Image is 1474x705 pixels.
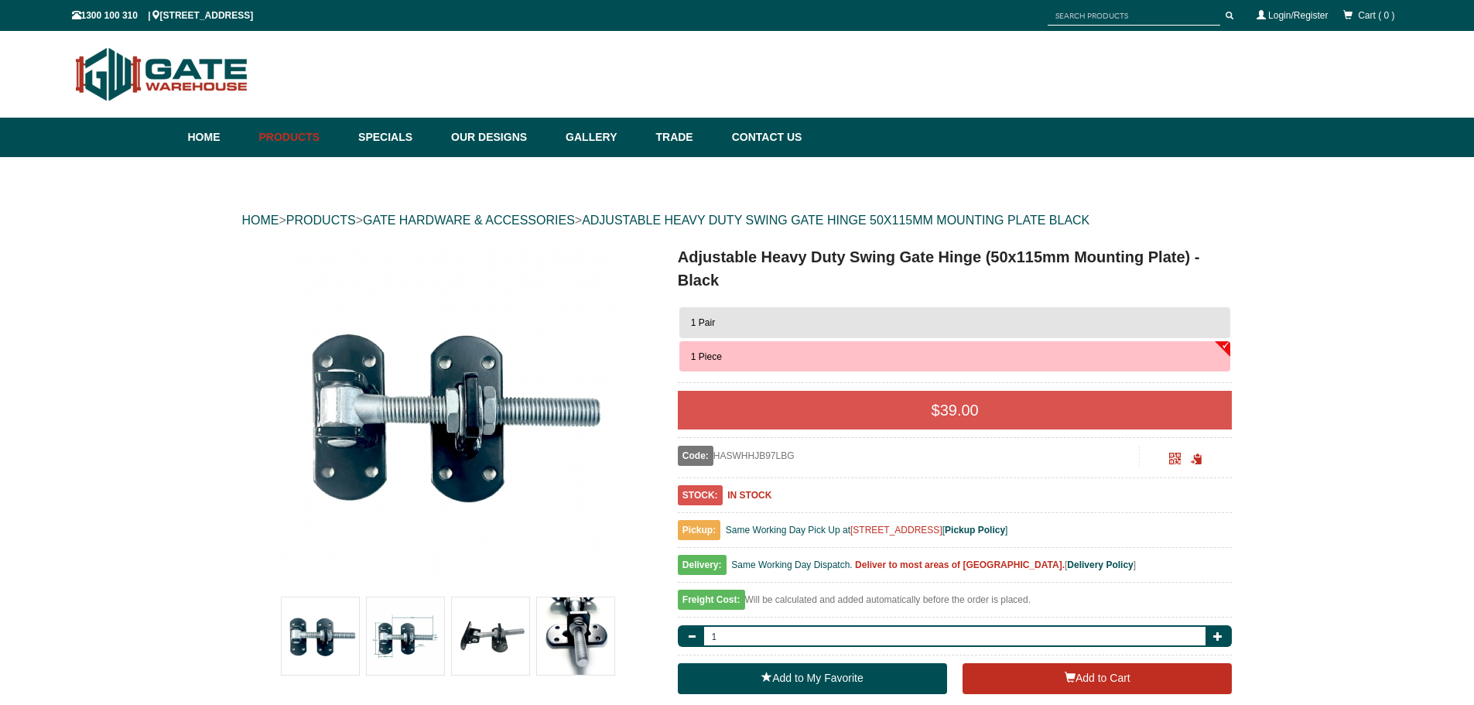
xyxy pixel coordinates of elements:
span: Same Working Day Dispatch. [731,560,853,570]
a: Pickup Policy [945,525,1005,536]
b: Deliver to most areas of [GEOGRAPHIC_DATA]. [855,560,1065,570]
div: HASWHHJB97LBG [678,446,1140,466]
span: Same Working Day Pick Up at [ ] [726,525,1008,536]
span: Click to copy the URL [1191,453,1202,465]
a: Home [188,118,251,157]
input: SEARCH PRODUCTS [1048,6,1220,26]
span: 1 Pair [691,317,715,328]
a: HOME [242,214,279,227]
span: 1300 100 310 | [STREET_ADDRESS] [72,10,254,21]
a: Our Designs [443,118,558,157]
div: Will be calculated and added automatically before the order is placed. [678,590,1233,618]
span: Cart ( 0 ) [1358,10,1394,21]
span: Code: [678,446,713,466]
a: Delivery Policy [1067,560,1133,570]
span: Delivery: [678,555,727,575]
a: Add to My Favorite [678,663,947,694]
a: ADJUSTABLE HEAVY DUTY SWING GATE HINGE 50X115MM MOUNTING PLATE BLACK [582,214,1089,227]
a: Trade [648,118,723,157]
a: Click to enlarge and scan to share. [1169,455,1181,466]
span: Freight Cost: [678,590,745,610]
img: Adjustable Heavy Duty Swing Gate Hinge (50x115mm Mounting Plate) - Black [367,597,444,675]
button: 1 Pair [679,307,1231,338]
a: Contact Us [724,118,802,157]
div: > > > [242,196,1233,245]
img: Adjustable Heavy Duty Swing Gate Hinge (50x115mm Mounting Plate) - Black [537,597,614,675]
a: Gallery [558,118,648,157]
div: $ [678,391,1233,430]
img: Adjustable Heavy Duty Swing Gate Hinge (50x115mm Mounting Plate) - Black [452,597,529,675]
h1: Adjustable Heavy Duty Swing Gate Hinge (50x115mm Mounting Plate) - Black [678,245,1233,292]
button: Add to Cart [963,663,1232,694]
a: [STREET_ADDRESS] [850,525,942,536]
a: Login/Register [1268,10,1328,21]
span: 1 Piece [691,351,722,362]
a: GATE HARDWARE & ACCESSORIES [363,214,575,227]
a: Specials [351,118,443,157]
a: PRODUCTS [286,214,356,227]
b: IN STOCK [727,490,771,501]
a: Adjustable Heavy Duty Swing Gate Hinge (50x115mm Mounting Plate) - Black - 1 Piece - Gate Warehouse [244,245,653,586]
div: [ ] [678,556,1233,583]
span: STOCK: [678,485,723,505]
a: Products [251,118,351,157]
span: 39.00 [940,402,979,419]
img: Adjustable Heavy Duty Swing Gate Hinge (50x115mm Mounting Plate) - Black [282,597,359,675]
img: Adjustable Heavy Duty Swing Gate Hinge (50x115mm Mounting Plate) - Black - 1 Piece - Gate Warehouse [278,245,618,586]
button: 1 Piece [679,341,1231,372]
img: Gate Warehouse [72,39,252,110]
span: Pickup: [678,520,720,540]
